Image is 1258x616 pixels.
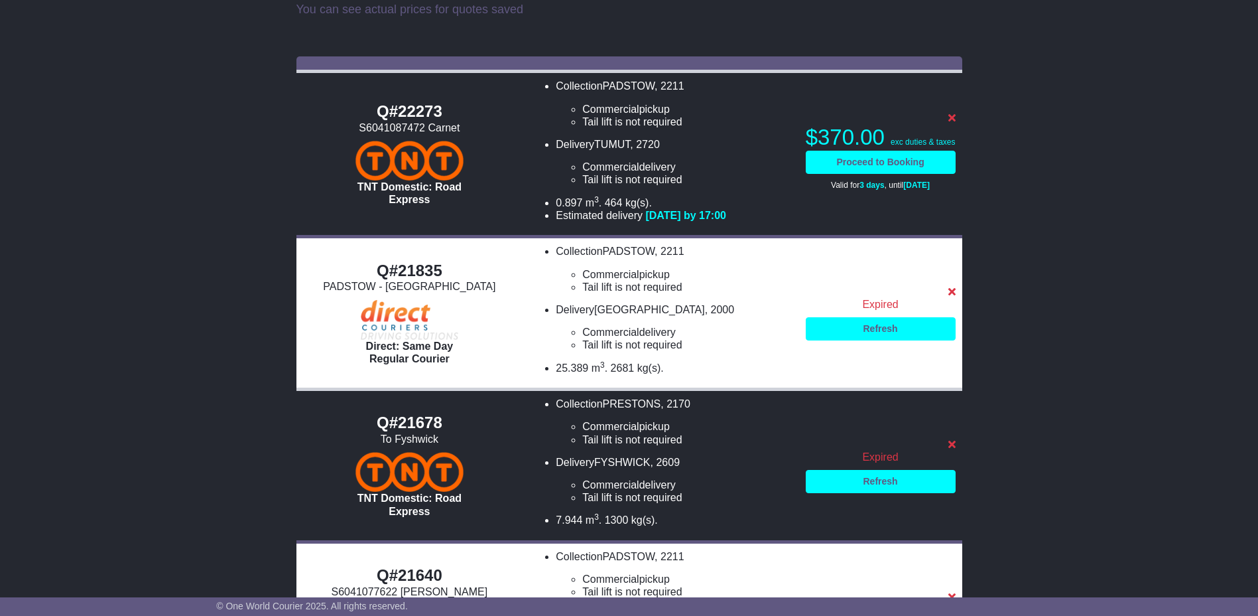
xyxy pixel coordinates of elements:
div: To Fyshwick [303,433,517,445]
li: pickup [582,268,792,281]
li: Tail lift is not required [582,585,792,598]
span: FYSHWICK [594,457,650,468]
span: 3 days [859,181,884,190]
div: S6041077622 [PERSON_NAME] [303,585,517,598]
li: Collection [556,550,792,599]
span: , 2211 [655,246,684,257]
span: Commercial [582,421,639,432]
li: Tail lift is not required [582,433,792,446]
li: Collection [556,398,792,446]
p: You can see actual prices for quotes saved [296,3,962,17]
div: Q#21835 [303,262,517,281]
span: 25.389 [556,362,588,374]
span: [DATE] by 17:00 [645,210,726,221]
a: Refresh [806,470,956,493]
span: kg(s). [625,197,652,208]
span: Commercial [582,479,639,491]
li: Tail lift is not required [582,116,792,128]
li: pickup [582,103,792,116]
div: Q#22273 [303,102,517,121]
sup: 3 [594,512,599,522]
span: 370.00 [818,125,885,149]
span: , 2211 [655,80,684,92]
sup: 3 [594,195,599,204]
div: S6041087472 Carnet [303,121,517,134]
span: Commercial [582,327,639,338]
span: 7.944 [556,514,582,526]
li: delivery [582,326,792,339]
span: © One World Courier 2025. All rights reserved. [216,601,408,611]
span: kg(s). [637,362,664,374]
li: Tail lift is not required [582,491,792,504]
span: PADSTOW [603,551,655,562]
span: , 2609 [651,457,680,468]
div: Expired [806,451,956,463]
a: Proceed to Booking [806,151,956,174]
li: Delivery [556,138,792,187]
span: Commercial [582,269,639,280]
span: m . [586,514,601,526]
li: pickup [582,420,792,433]
li: Tail lift is not required [582,281,792,293]
img: TNT Domestic: Road Express [355,141,464,181]
li: pickup [582,573,792,585]
span: PADSTOW [603,80,655,92]
span: m . [592,362,607,374]
div: Q#21678 [303,414,517,433]
span: TUMUT [594,139,630,150]
span: TNT Domestic: Road Express [357,493,462,516]
li: Tail lift is not required [582,339,792,351]
span: 1300 [605,514,629,526]
li: Estimated delivery [556,209,792,222]
span: 2681 [611,362,635,374]
span: PRESTONS [603,398,661,410]
img: Direct: Same Day Regular Courier [361,300,459,340]
span: Commercial [582,574,639,585]
span: 0.897 [556,197,582,208]
span: Commercial [582,161,639,173]
span: 464 [605,197,623,208]
a: Refresh [806,317,956,341]
span: , 2000 [705,304,734,315]
span: TNT Domestic: Road Express [357,181,462,205]
span: Commercial [582,104,639,115]
div: PADSTOW - [GEOGRAPHIC_DATA] [303,280,517,293]
span: m . [586,197,601,208]
li: Delivery [556,456,792,504]
span: exc duties & taxes [891,137,955,147]
span: kg(s). [631,514,658,526]
sup: 3 [600,360,605,370]
div: Expired [806,298,956,311]
li: Delivery [556,303,792,352]
span: [GEOGRAPHIC_DATA] [594,304,705,315]
span: Direct: Same Day Regular Courier [366,341,454,364]
img: TNT Domestic: Road Express [355,452,464,492]
li: delivery [582,161,792,173]
div: Q#21640 [303,566,517,585]
li: Collection [556,80,792,128]
li: delivery [582,479,792,491]
span: , 2211 [655,551,684,562]
li: Tail lift is not required [582,173,792,186]
span: , 2720 [630,139,659,150]
span: [DATE] [903,181,930,190]
p: Valid for , until [806,181,956,190]
span: $ [806,125,885,149]
span: PADSTOW [603,246,655,257]
li: Collection [556,245,792,293]
span: , 2170 [660,398,690,410]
